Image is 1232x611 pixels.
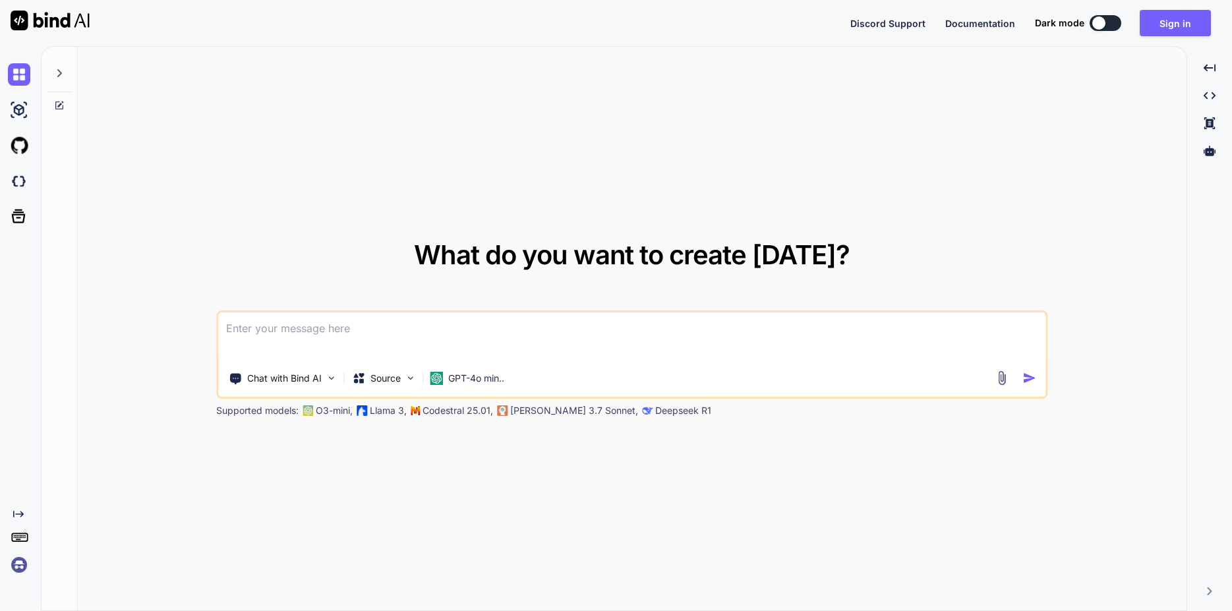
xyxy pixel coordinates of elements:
[316,404,353,417] p: O3-mini,
[8,554,30,576] img: signin
[1140,10,1211,36] button: Sign in
[216,404,299,417] p: Supported models:
[945,18,1015,29] span: Documentation
[303,405,313,416] img: GPT-4
[8,63,30,86] img: chat
[405,372,416,384] img: Pick Models
[850,18,925,29] span: Discord Support
[1035,16,1084,30] span: Dark mode
[850,16,925,30] button: Discord Support
[8,134,30,157] img: githubLight
[448,372,504,385] p: GPT-4o min..
[411,406,420,415] img: Mistral-AI
[370,404,407,417] p: Llama 3,
[497,405,508,416] img: claude
[326,372,337,384] img: Pick Tools
[423,404,493,417] p: Codestral 25.01,
[430,372,443,385] img: GPT-4o mini
[510,404,638,417] p: [PERSON_NAME] 3.7 Sonnet,
[11,11,90,30] img: Bind AI
[1023,371,1037,385] img: icon
[414,239,850,271] span: What do you want to create [DATE]?
[655,404,711,417] p: Deepseek R1
[642,405,653,416] img: claude
[995,370,1010,386] img: attachment
[357,405,367,416] img: Llama2
[247,372,322,385] p: Chat with Bind AI
[8,170,30,192] img: darkCloudIdeIcon
[370,372,401,385] p: Source
[945,16,1015,30] button: Documentation
[8,99,30,121] img: ai-studio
